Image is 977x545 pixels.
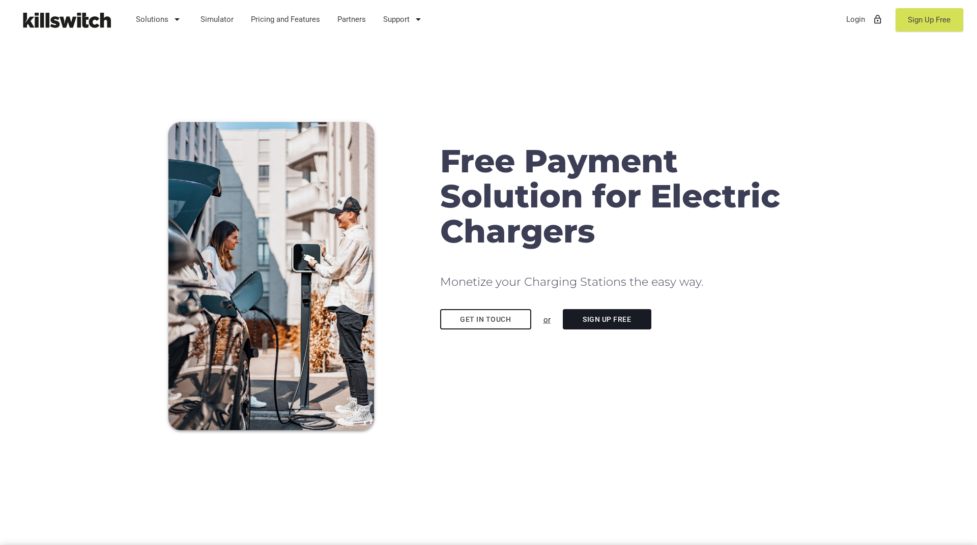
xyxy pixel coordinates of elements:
[131,6,188,33] a: Solutions
[196,6,239,33] a: Simulator
[15,8,117,33] img: Killswitch
[246,6,325,33] a: Pricing and Features
[563,309,651,329] a: Sign Up Free
[842,6,888,33] a: Loginlock_outline
[440,275,809,289] h2: Monetize your Charging Stations the easy way.
[873,7,883,32] i: lock_outline
[412,7,424,32] i: arrow_drop_down
[440,309,531,329] a: Get in touch
[543,315,551,324] u: or
[168,122,374,430] img: Couple charging EV with mobile payments
[333,6,371,33] a: Partners
[379,6,429,33] a: Support
[896,8,963,32] a: Sign Up Free
[440,143,809,249] h1: Free Payment Solution for Electric Chargers
[171,7,183,32] i: arrow_drop_down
